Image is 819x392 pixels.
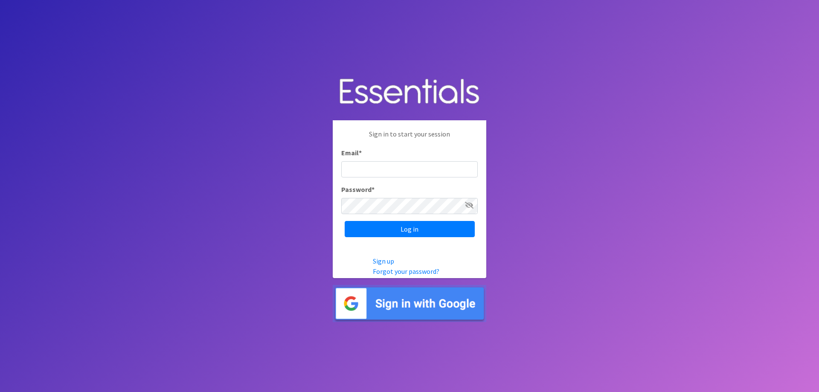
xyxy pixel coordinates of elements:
[373,257,394,265] a: Sign up
[462,164,473,174] keeper-lock: Open Keeper Popup
[341,184,375,195] label: Password
[372,185,375,194] abbr: required
[341,129,478,148] p: Sign in to start your session
[341,148,362,158] label: Email
[333,70,486,114] img: Human Essentials
[373,267,439,276] a: Forgot your password?
[345,221,475,237] input: Log in
[333,285,486,322] img: Sign in with Google
[359,148,362,157] abbr: required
